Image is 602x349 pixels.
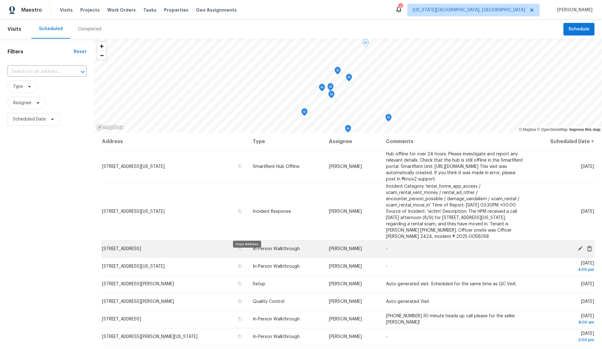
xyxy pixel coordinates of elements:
button: Copy Address [237,164,243,169]
div: 8:00 am [534,319,594,325]
span: In-Person Walkthrough [253,335,300,339]
span: [STREET_ADDRESS][PERSON_NAME][US_STATE] [102,335,198,339]
span: [PERSON_NAME] [329,282,362,286]
th: Comments [381,133,529,150]
button: Copy Address [237,263,243,269]
span: [PERSON_NAME] [329,317,362,321]
div: Map marker [328,91,335,100]
span: Auto-generated visit. Scheduled for the same time as QC Visit. [386,282,517,286]
span: [PERSON_NAME] [329,209,362,214]
a: Mapbox [519,127,536,132]
span: [PERSON_NAME] [329,164,362,169]
span: [PERSON_NAME] [329,247,362,251]
span: [DATE] [534,261,594,273]
button: Copy Address [237,298,243,304]
span: Visits [60,7,73,13]
span: In-Person Walkthrough [253,247,300,251]
span: Auto-generated Visit [386,299,429,304]
span: [DATE] [581,164,594,169]
div: Map marker [385,114,392,124]
span: Edit [575,246,585,251]
span: [STREET_ADDRESS][US_STATE] [102,164,165,169]
a: Improve this map [569,127,600,132]
div: Completed [78,26,101,32]
span: Projects [80,7,100,13]
span: Hub offline for over 24 hours. Please investigate and report any relevant details. Check that the... [386,152,523,181]
span: [STREET_ADDRESS][US_STATE] [102,264,165,269]
span: [DATE] [581,299,594,304]
a: OpenStreetMap [537,127,568,132]
span: Work Orders [107,7,136,13]
span: Assignee [13,100,31,106]
span: [US_STATE][GEOGRAPHIC_DATA], [GEOGRAPHIC_DATA] [413,7,525,13]
span: [DATE] [534,331,594,343]
span: - [386,264,388,269]
span: Incident Response [253,209,291,214]
span: - [386,335,388,339]
span: Scheduled Date [13,116,46,122]
span: [PERSON_NAME] [329,299,362,304]
div: 2:00 pm [534,337,594,343]
span: [PERSON_NAME] [329,335,362,339]
span: [STREET_ADDRESS][US_STATE] [102,209,165,214]
span: [PHONE_NUMBER] 30 minute heads up call please for the seller [PERSON_NAME]! [386,314,515,325]
span: Visits [8,22,21,36]
span: [DATE] [581,282,594,286]
th: Address [102,133,248,150]
span: [DATE] [581,209,594,214]
div: Map marker [345,125,351,135]
div: Map marker [327,83,334,93]
span: In-Person Walkthrough [253,317,300,321]
span: In-Person Walkthrough [253,264,300,269]
div: 3 [398,4,403,10]
span: [PERSON_NAME] [329,264,362,269]
button: Zoom in [97,42,106,51]
button: Copy Address [237,334,243,339]
span: Properties [164,7,188,13]
div: Map marker [301,108,308,118]
a: Mapbox homepage [96,124,124,131]
canvas: Map [94,39,602,133]
button: Schedule [563,23,594,36]
span: - [386,247,388,251]
button: Open [78,67,87,76]
span: Setup [253,282,265,286]
span: Maestro [21,7,42,13]
span: [DATE] [534,314,594,325]
span: [PERSON_NAME] [555,7,593,13]
div: Map marker [319,84,325,94]
input: Search for an address... [8,67,69,77]
div: 4:00 pm [534,266,594,273]
div: Map marker [362,39,369,49]
span: SmartRent Hub Offline [253,164,299,169]
h1: Filters [8,49,74,55]
span: Cancel [585,246,594,251]
span: [STREET_ADDRESS][PERSON_NAME] [102,299,174,304]
div: Map marker [346,74,352,83]
span: Schedule [568,25,589,33]
th: Assignee [324,133,381,150]
th: Scheduled Date ↑ [529,133,594,150]
span: [STREET_ADDRESS][PERSON_NAME] [102,282,174,286]
span: [STREET_ADDRESS] [102,317,141,321]
span: Quality Control [253,299,284,304]
th: Type [248,133,324,150]
div: Scheduled [39,26,63,32]
button: Copy Address [237,281,243,287]
span: Tasks [143,8,156,12]
div: Reset [74,49,87,55]
button: Zoom out [97,51,106,60]
span: [STREET_ADDRESS] [102,247,141,251]
span: Type [13,83,23,90]
div: Map marker [335,67,341,77]
button: Copy Address [237,316,243,322]
span: Incident Category: 'enter_home_app_access / scam_rental_sent_money / rental_ad_other / encounter_... [386,184,520,239]
span: Geo Assignments [196,7,237,13]
button: Copy Address [237,208,243,214]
